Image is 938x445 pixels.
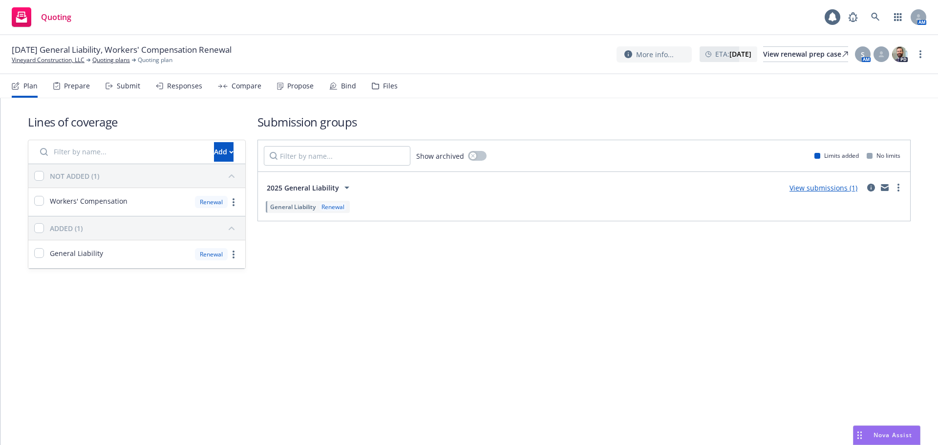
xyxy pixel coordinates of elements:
[867,151,900,160] div: No limits
[383,82,398,90] div: Files
[264,178,356,197] button: 2025 General Liability
[50,196,128,206] span: Workers' Compensation
[267,183,339,193] span: 2025 General Liability
[195,196,228,208] div: Renewal
[879,182,891,193] a: mail
[8,3,75,31] a: Quoting
[843,7,863,27] a: Report a Bug
[320,203,346,211] div: Renewal
[893,182,904,193] a: more
[232,82,261,90] div: Compare
[117,82,140,90] div: Submit
[814,151,859,160] div: Limits added
[228,249,239,260] a: more
[789,183,857,192] a: View submissions (1)
[41,13,71,21] span: Quoting
[214,142,234,162] button: Add
[28,114,246,130] h1: Lines of coverage
[167,82,202,90] div: Responses
[729,49,751,59] strong: [DATE]
[50,248,103,258] span: General Liability
[12,44,232,56] span: [DATE] General Liability, Workers' Compensation Renewal
[34,142,208,162] input: Filter by name...
[287,82,314,90] div: Propose
[892,46,908,62] img: photo
[853,425,920,445] button: Nova Assist
[92,56,130,64] a: Quoting plans
[866,7,885,27] a: Search
[50,168,239,184] button: NOT ADDED (1)
[214,143,234,161] div: Add
[874,431,912,439] span: Nova Assist
[64,82,90,90] div: Prepare
[23,82,38,90] div: Plan
[888,7,908,27] a: Switch app
[257,114,911,130] h1: Submission groups
[853,426,866,445] div: Drag to move
[715,49,751,59] span: ETA :
[341,82,356,90] div: Bind
[228,196,239,208] a: more
[763,47,848,62] div: View renewal prep case
[270,203,316,211] span: General Liability
[617,46,692,63] button: More info...
[915,48,926,60] a: more
[12,56,85,64] a: Vineyard Construction, LLC
[861,49,865,60] span: S
[636,49,674,60] span: More info...
[50,223,83,233] div: ADDED (1)
[50,171,99,181] div: NOT ADDED (1)
[763,46,848,62] a: View renewal prep case
[865,182,877,193] a: circleInformation
[416,151,464,161] span: Show archived
[195,248,228,260] div: Renewal
[50,220,239,236] button: ADDED (1)
[264,146,410,166] input: Filter by name...
[138,56,172,64] span: Quoting plan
